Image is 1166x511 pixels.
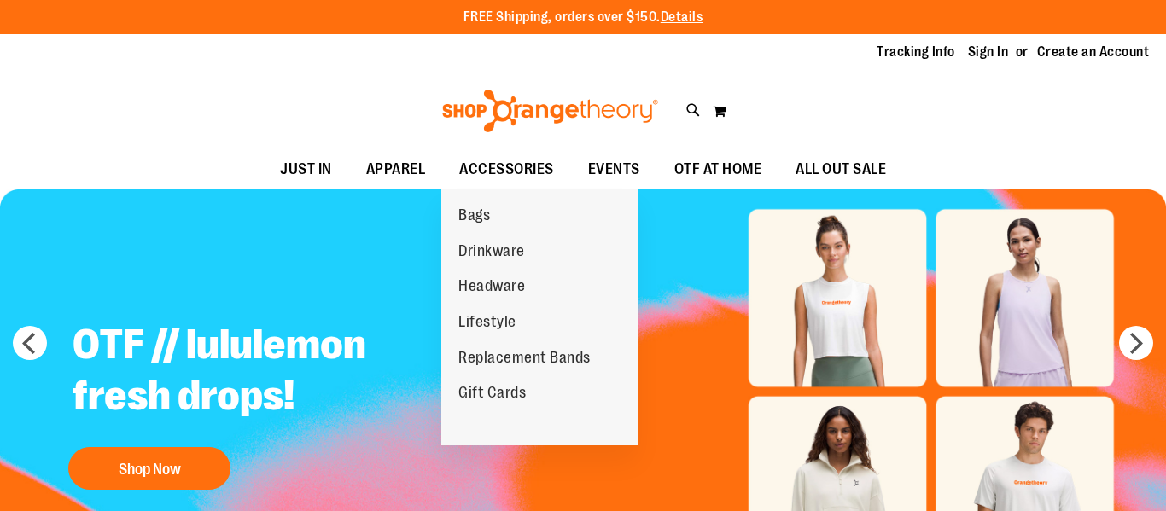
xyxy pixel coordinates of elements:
button: Shop Now [68,447,230,490]
span: Replacement Bands [458,349,591,370]
span: Gift Cards [458,384,526,405]
button: next [1119,326,1153,360]
span: EVENTS [588,150,640,189]
a: OTF // lululemon fresh drops! Shop Now [60,306,484,498]
button: prev [13,326,47,360]
span: Headware [458,277,525,299]
span: JUST IN [280,150,332,189]
span: OTF AT HOME [674,150,762,189]
a: Tracking Info [877,43,955,61]
a: Details [661,9,703,25]
span: ALL OUT SALE [796,150,886,189]
img: Shop Orangetheory [440,90,661,132]
h2: OTF // lululemon fresh drops! [60,306,484,438]
span: Drinkware [458,242,525,264]
span: Lifestyle [458,313,516,334]
span: Bags [458,206,490,228]
a: Create an Account [1037,43,1150,61]
span: ACCESSORIES [459,150,554,189]
a: Sign In [968,43,1009,61]
p: FREE Shipping, orders over $150. [463,8,703,27]
span: APPAREL [366,150,426,189]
